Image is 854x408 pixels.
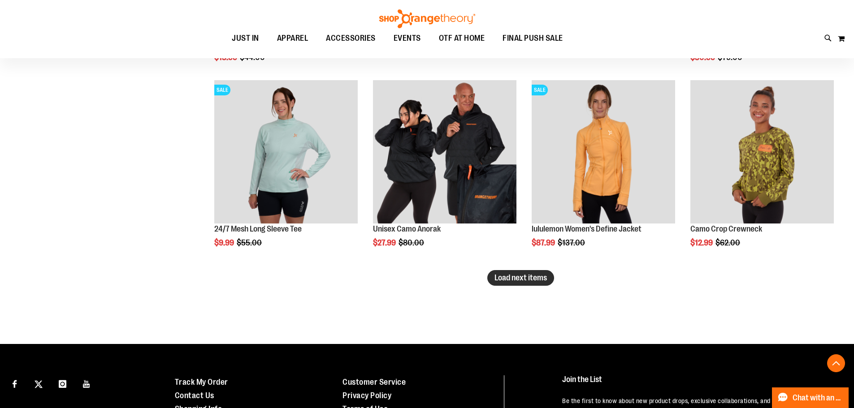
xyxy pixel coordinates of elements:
a: Visit our Youtube page [79,375,95,391]
span: $55.00 [237,238,263,247]
span: $9.99 [214,238,235,247]
span: $62.00 [715,238,741,247]
a: Visit our X page [31,375,47,391]
img: 24/7 Mesh Long Sleeve Tee [214,80,358,223]
span: OTF AT HOME [439,28,485,48]
span: $137.00 [558,238,586,247]
span: SALE [532,85,548,95]
span: EVENTS [394,28,421,48]
a: Product image for lululemon Define JacketSALE [532,80,675,225]
a: Visit our Instagram page [55,375,70,391]
span: $12.99 [690,238,714,247]
span: $27.99 [373,238,397,247]
div: product [210,76,362,270]
span: JUST IN [232,28,259,48]
img: Product image for Camo Crop Crewneck [690,80,834,223]
img: Product image for Unisex Camo Anorak [373,80,516,223]
a: lululemon Women's Define Jacket [532,224,642,233]
a: Customer Service [342,378,406,387]
p: Be the first to know about new product drops, exclusive collaborations, and shopping events! [562,396,833,405]
a: Product image for Camo Crop Crewneck [690,80,834,225]
button: Load next items [487,270,554,286]
a: 24/7 Mesh Long Sleeve TeeSALE [214,80,358,225]
span: APPAREL [277,28,308,48]
span: $87.99 [532,238,556,247]
span: $80.00 [399,238,425,247]
a: Unisex Camo Anorak [373,224,441,233]
a: Contact Us [175,391,214,400]
img: Shop Orangetheory [378,9,477,28]
a: Privacy Policy [342,391,391,400]
img: Twitter [35,380,43,388]
div: product [527,76,680,270]
div: product [368,76,521,270]
h4: Join the List [562,375,833,392]
span: SALE [214,85,230,95]
a: 24/7 Mesh Long Sleeve Tee [214,224,302,233]
button: Chat with an Expert [772,387,849,408]
img: Product image for lululemon Define Jacket [532,80,675,223]
div: product [686,76,838,270]
a: Visit our Facebook page [7,375,22,391]
span: Chat with an Expert [793,394,843,402]
button: Back To Top [827,354,845,372]
span: FINAL PUSH SALE [503,28,563,48]
span: Load next items [494,273,547,282]
a: Track My Order [175,378,228,387]
span: ACCESSORIES [326,28,376,48]
a: Camo Crop Crewneck [690,224,762,233]
a: Product image for Unisex Camo Anorak [373,80,516,225]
